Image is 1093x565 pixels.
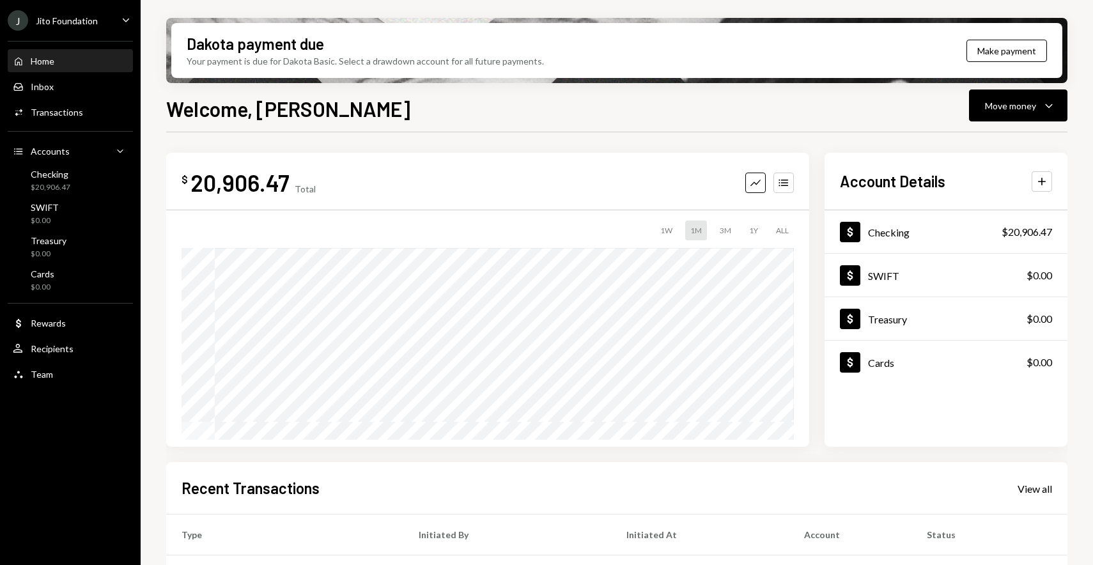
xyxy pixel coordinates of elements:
[789,515,911,555] th: Account
[825,297,1067,340] a: Treasury$0.00
[825,341,1067,383] a: Cards$0.00
[31,202,59,213] div: SWIFT
[911,515,1067,555] th: Status
[31,107,83,118] div: Transactions
[31,369,53,380] div: Team
[8,198,133,229] a: SWIFT$0.00
[31,282,54,293] div: $0.00
[187,33,324,54] div: Dakota payment due
[1018,483,1052,495] div: View all
[825,210,1067,253] a: Checking$20,906.47
[190,168,290,197] div: 20,906.47
[8,265,133,295] a: Cards$0.00
[8,139,133,162] a: Accounts
[166,96,410,121] h1: Welcome, [PERSON_NAME]
[182,173,188,186] div: $
[8,337,133,360] a: Recipients
[31,146,70,157] div: Accounts
[1018,481,1052,495] a: View all
[31,56,54,66] div: Home
[403,515,611,555] th: Initiated By
[771,221,794,240] div: ALL
[36,15,98,26] div: Jito Foundation
[868,313,907,325] div: Treasury
[8,165,133,196] a: Checking$20,906.47
[868,270,899,282] div: SWIFT
[1027,268,1052,283] div: $0.00
[31,169,70,180] div: Checking
[840,171,945,192] h2: Account Details
[31,268,54,279] div: Cards
[31,182,70,193] div: $20,906.47
[868,226,910,238] div: Checking
[8,231,133,262] a: Treasury$0.00
[985,99,1036,112] div: Move money
[969,89,1067,121] button: Move money
[31,235,66,246] div: Treasury
[1002,224,1052,240] div: $20,906.47
[611,515,789,555] th: Initiated At
[182,477,320,499] h2: Recent Transactions
[8,311,133,334] a: Rewards
[166,515,403,555] th: Type
[1027,355,1052,370] div: $0.00
[825,254,1067,297] a: SWIFT$0.00
[868,357,894,369] div: Cards
[655,221,678,240] div: 1W
[8,362,133,385] a: Team
[715,221,736,240] div: 3M
[187,54,544,68] div: Your payment is due for Dakota Basic. Select a drawdown account for all future payments.
[966,40,1047,62] button: Make payment
[31,249,66,259] div: $0.00
[295,183,316,194] div: Total
[744,221,763,240] div: 1Y
[31,81,54,92] div: Inbox
[8,75,133,98] a: Inbox
[685,221,707,240] div: 1M
[31,215,59,226] div: $0.00
[1027,311,1052,327] div: $0.00
[31,343,74,354] div: Recipients
[8,49,133,72] a: Home
[8,100,133,123] a: Transactions
[8,10,28,31] div: J
[31,318,66,329] div: Rewards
